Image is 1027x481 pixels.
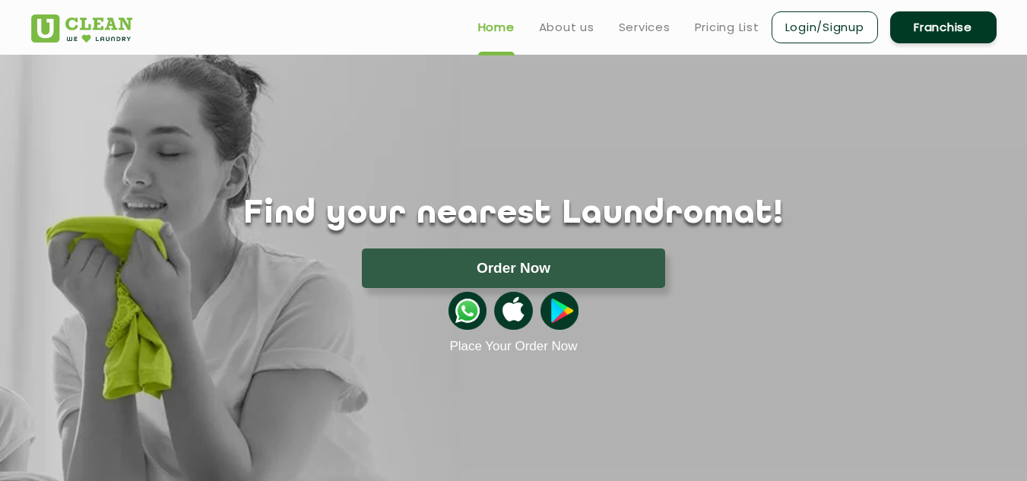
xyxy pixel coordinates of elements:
img: apple-icon.png [494,292,532,330]
button: Order Now [362,248,665,288]
a: Pricing List [695,18,759,36]
a: About us [539,18,594,36]
h1: Find your nearest Laundromat! [20,195,1008,233]
a: Franchise [890,11,997,43]
a: Login/Signup [772,11,878,43]
a: Home [478,18,515,36]
img: playstoreicon.png [540,292,578,330]
a: Services [619,18,670,36]
img: UClean Laundry and Dry Cleaning [31,14,132,43]
a: Place Your Order Now [449,339,577,354]
img: whatsappicon.png [449,292,487,330]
